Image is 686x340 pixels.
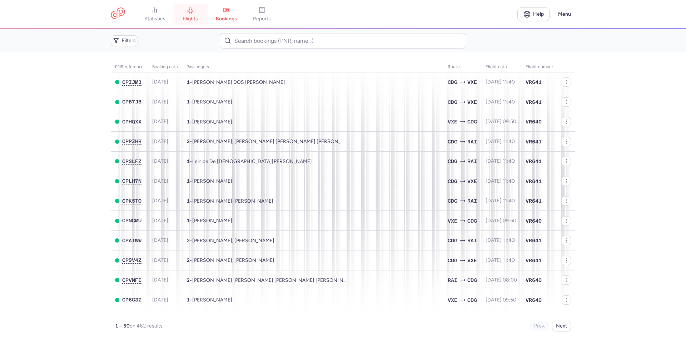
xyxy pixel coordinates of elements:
[152,237,168,243] span: [DATE]
[486,79,515,85] span: [DATE] 11:40
[486,99,515,105] span: [DATE] 11:40
[448,78,457,86] span: CDG
[533,11,544,17] span: Help
[187,238,190,243] span: 2
[467,118,477,126] span: CDG
[244,6,280,22] a: reports
[448,138,457,146] span: CDG
[187,198,190,204] span: 1
[521,62,557,72] th: Flight number
[187,79,190,85] span: 1
[182,62,443,72] th: Passengers
[187,99,232,105] span: •
[530,321,549,331] button: Prev.
[467,237,477,244] span: RAI
[187,277,190,283] span: 2
[486,138,515,144] span: [DATE] 11:40
[486,198,515,204] span: [DATE] 11:40
[122,138,141,144] span: CPPZHR
[526,118,542,125] span: VR640
[122,277,141,283] button: CPVNFI
[467,217,477,225] span: CDG
[111,7,125,21] a: CitizenPlane red outlined logo
[130,323,163,329] span: on 462 results
[187,218,232,224] span: •
[486,257,515,263] span: [DATE] 11:40
[526,158,542,165] span: VR641
[554,7,575,21] button: Menu
[448,98,457,106] span: CDG
[443,62,481,72] th: Route
[111,62,148,72] th: PNR reference
[122,238,141,243] span: CPATWW
[467,296,477,304] span: CDG
[467,257,477,264] span: VXE
[486,297,516,303] span: [DATE] 09:50
[187,79,285,85] span: •
[187,119,232,125] span: •
[187,297,232,303] span: •
[448,276,457,284] span: RAI
[526,178,542,185] span: VR641
[253,16,271,22] span: reports
[122,198,141,204] button: CPK5TO
[187,218,190,223] span: 1
[192,198,273,204] span: Eder Ermelindo MONTEIRO MASCARENHAS
[192,119,232,125] span: Zile LIU
[111,35,138,46] button: Filters
[187,178,232,184] span: •
[467,157,477,165] span: RAI
[152,277,168,283] span: [DATE]
[486,218,516,224] span: [DATE] 09:50
[526,257,542,264] span: VR641
[122,119,141,125] button: CPHQXX
[486,277,517,283] span: [DATE] 08:00
[152,99,168,105] span: [DATE]
[526,197,542,204] span: VR641
[448,257,457,264] span: CDG
[187,198,273,204] span: •
[122,257,141,263] button: CP9V4Z
[122,297,141,303] button: CP6G3Z
[122,99,141,105] button: CPB7JB
[526,217,542,224] span: VR640
[187,257,190,263] span: 2
[122,158,141,164] span: CPSLFZ
[208,6,244,22] a: bookings
[148,62,182,72] th: Booking date
[122,79,141,85] span: CPIJM3
[448,197,457,205] span: CDG
[526,98,542,106] span: VR641
[192,178,232,184] span: Francisco Lopes DELGADO
[467,138,477,146] span: RAI
[144,16,165,22] span: statistics
[486,118,516,125] span: [DATE] 09:50
[467,197,477,205] span: RAI
[526,276,542,284] span: VR640
[122,218,141,224] button: CPNCMU
[467,276,477,284] span: CDG
[192,277,419,283] span: Jason FORTES MONTEIRO, Kenza Fatma Maria Helena GUELFAT
[467,177,477,185] span: VXE
[192,257,274,263] span: Erwann RAVELOJAONA, Anais DELGADO
[192,158,312,164] span: Leinice De Jesus DE OLIVEIRA LANDIM
[486,158,515,164] span: [DATE] 11:40
[152,138,168,144] span: [DATE]
[448,118,457,126] span: VXE
[187,158,190,164] span: 1
[122,38,136,44] span: Filters
[152,79,168,85] span: [DATE]
[137,6,173,22] a: statistics
[187,158,312,164] span: •
[122,138,141,144] button: CPPZHR
[467,98,477,106] span: VXE
[448,157,457,165] span: CDG
[448,237,457,244] span: CDG
[526,237,542,244] span: VR641
[448,177,457,185] span: CDG
[192,138,357,144] span: Eric MONTEIRO, Dinah Marie Jeanne MONTEIRO HEROLD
